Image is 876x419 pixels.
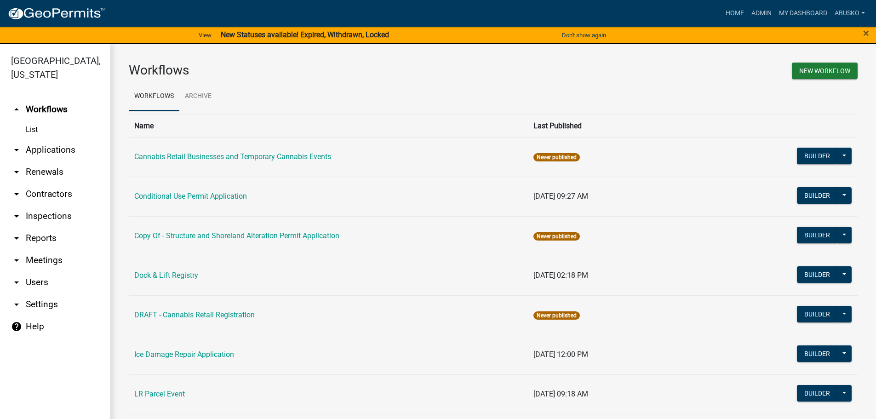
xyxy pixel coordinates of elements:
span: × [863,27,869,40]
button: Builder [797,385,837,402]
i: arrow_drop_down [11,189,22,200]
span: Never published [533,232,580,241]
a: Home [722,5,748,22]
span: [DATE] 12:00 PM [533,350,588,359]
button: Builder [797,227,837,243]
button: Don't show again [558,28,610,43]
button: Close [863,28,869,39]
th: Name [129,115,528,137]
a: My Dashboard [775,5,831,22]
button: Builder [797,306,837,322]
i: arrow_drop_down [11,211,22,222]
i: help [11,321,22,332]
i: arrow_drop_up [11,104,22,115]
a: Archive [179,82,217,111]
strong: New Statuses available! Expired, Withdrawn, Locked [221,30,389,39]
a: Cannabis Retail Businesses and Temporary Cannabis Events [134,152,331,161]
span: Never published [533,153,580,161]
a: Dock & Lift Registry [134,271,198,280]
h3: Workflows [129,63,487,78]
a: Workflows [129,82,179,111]
a: View [195,28,215,43]
span: [DATE] 09:18 AM [533,390,588,398]
button: Builder [797,345,837,362]
a: DRAFT - Cannabis Retail Registration [134,310,255,319]
span: Never published [533,311,580,320]
a: LR Parcel Event [134,390,185,398]
button: New Workflow [792,63,858,79]
span: [DATE] 02:18 PM [533,271,588,280]
button: Builder [797,266,837,283]
a: Copy Of - Structure and Shoreland Alteration Permit Application [134,231,339,240]
i: arrow_drop_down [11,299,22,310]
button: Builder [797,148,837,164]
a: Conditional Use Permit Application [134,192,247,201]
a: abusko [831,5,869,22]
i: arrow_drop_down [11,166,22,178]
i: arrow_drop_down [11,233,22,244]
a: Admin [748,5,775,22]
span: [DATE] 09:27 AM [533,192,588,201]
i: arrow_drop_down [11,277,22,288]
th: Last Published [528,115,739,137]
a: Ice Damage Repair Application [134,350,234,359]
i: arrow_drop_down [11,144,22,155]
button: Builder [797,187,837,204]
i: arrow_drop_down [11,255,22,266]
